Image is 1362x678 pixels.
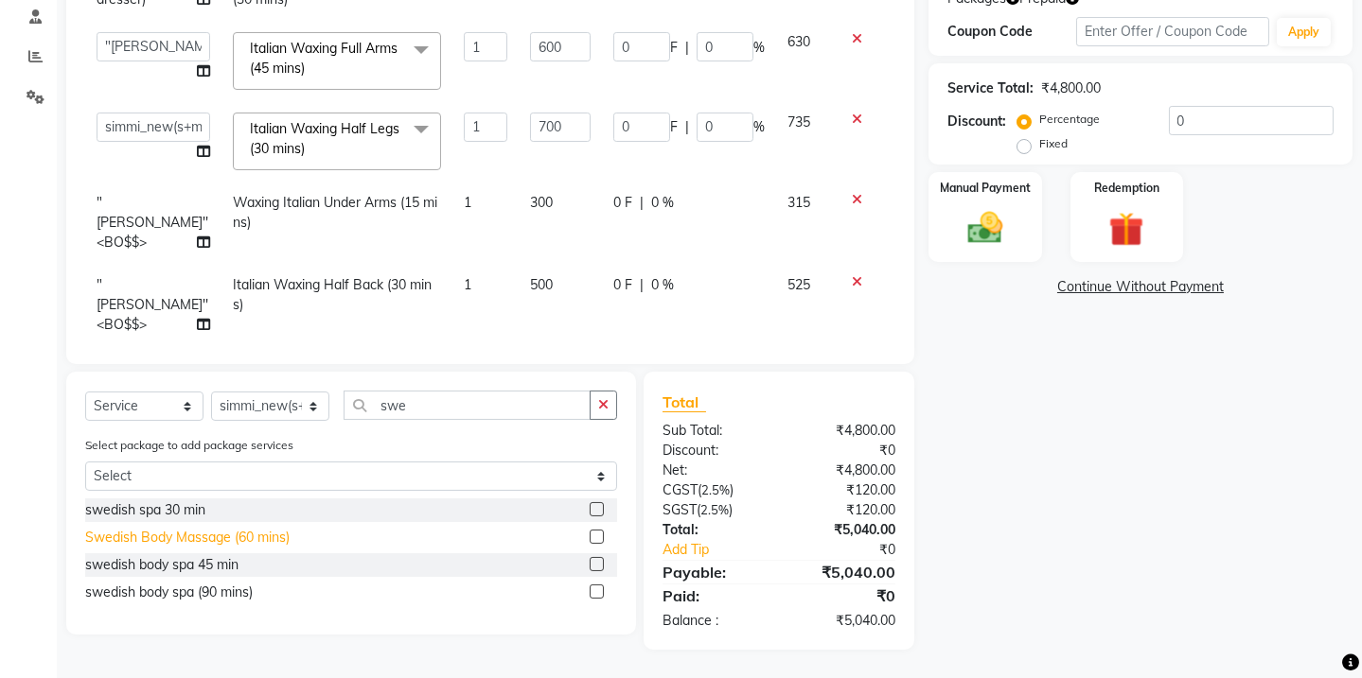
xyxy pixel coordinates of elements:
span: SGST [663,501,697,518]
div: swedish body spa (90 mins) [85,582,253,602]
div: Paid: [648,584,779,607]
span: 1 [464,194,471,211]
span: 0 % [651,193,674,213]
span: | [640,275,644,295]
button: Apply [1277,18,1331,46]
span: 2.5% [701,482,730,497]
span: 300 [530,194,553,211]
span: Italian Waxing Half Back (30 mins) [233,276,432,313]
span: F [670,38,678,58]
span: 735 [787,113,810,130]
label: Select package to add package services [85,437,293,454]
div: ₹4,800.00 [1041,78,1101,98]
div: ₹5,040.00 [779,611,910,631]
div: Coupon Code [947,22,1076,42]
span: 525 [787,276,810,293]
div: ₹0 [779,441,910,461]
span: | [640,193,644,213]
a: x [305,140,313,157]
div: Net: [648,461,779,480]
div: ₹5,040.00 [779,520,910,540]
span: | [685,38,689,58]
div: Payable: [648,561,779,583]
div: Discount: [947,112,1006,131]
span: 1 [464,276,471,293]
span: 315 [787,194,810,211]
div: ( ) [648,480,779,500]
div: Balance : [648,611,779,631]
span: 0 % [651,275,674,295]
div: ₹4,800.00 [779,421,910,441]
img: _cash.svg [957,208,1014,248]
span: Total [663,392,706,412]
label: Fixed [1039,135,1068,152]
a: Continue Without Payment [932,277,1349,297]
span: % [753,117,765,137]
a: Add Tip [648,540,801,560]
span: "[PERSON_NAME]'' <BO$$> [97,276,208,333]
div: Swedish Body Massage (60 mins) [85,528,290,548]
span: 0 F [613,193,632,213]
label: Percentage [1039,111,1100,128]
span: 500 [530,276,553,293]
span: CGST [663,481,698,498]
span: % [753,38,765,58]
div: ₹0 [779,584,910,607]
span: F [670,117,678,137]
span: Italian Waxing Half Legs (30 mins) [250,120,399,157]
div: Service Total: [947,78,1034,98]
div: swedish spa 30 min [85,500,205,520]
div: swedish body spa 45 min [85,555,239,575]
span: 630 [787,33,810,50]
div: ₹120.00 [779,480,910,500]
div: Discount: [648,441,779,461]
label: Manual Payment [940,180,1031,197]
div: ₹0 [801,540,910,560]
a: x [305,60,313,77]
div: ( ) [648,500,779,520]
img: _gift.svg [1098,208,1155,252]
span: 0 F [613,275,632,295]
div: Sub Total: [648,421,779,441]
span: | [685,117,689,137]
div: ₹5,040.00 [779,561,910,583]
span: Italian Waxing Full Arms (45 mins) [250,40,398,77]
span: 2.5% [700,502,729,517]
label: Redemption [1094,180,1159,197]
div: Total: [648,520,779,540]
div: ₹4,800.00 [779,461,910,480]
div: ₹120.00 [779,500,910,520]
span: Waxing Italian Under Arms (15 mins) [233,194,437,231]
input: Enter Offer / Coupon Code [1076,17,1269,46]
input: Search or Scan [344,391,591,420]
span: "[PERSON_NAME]'' <BO$$> [97,194,208,251]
